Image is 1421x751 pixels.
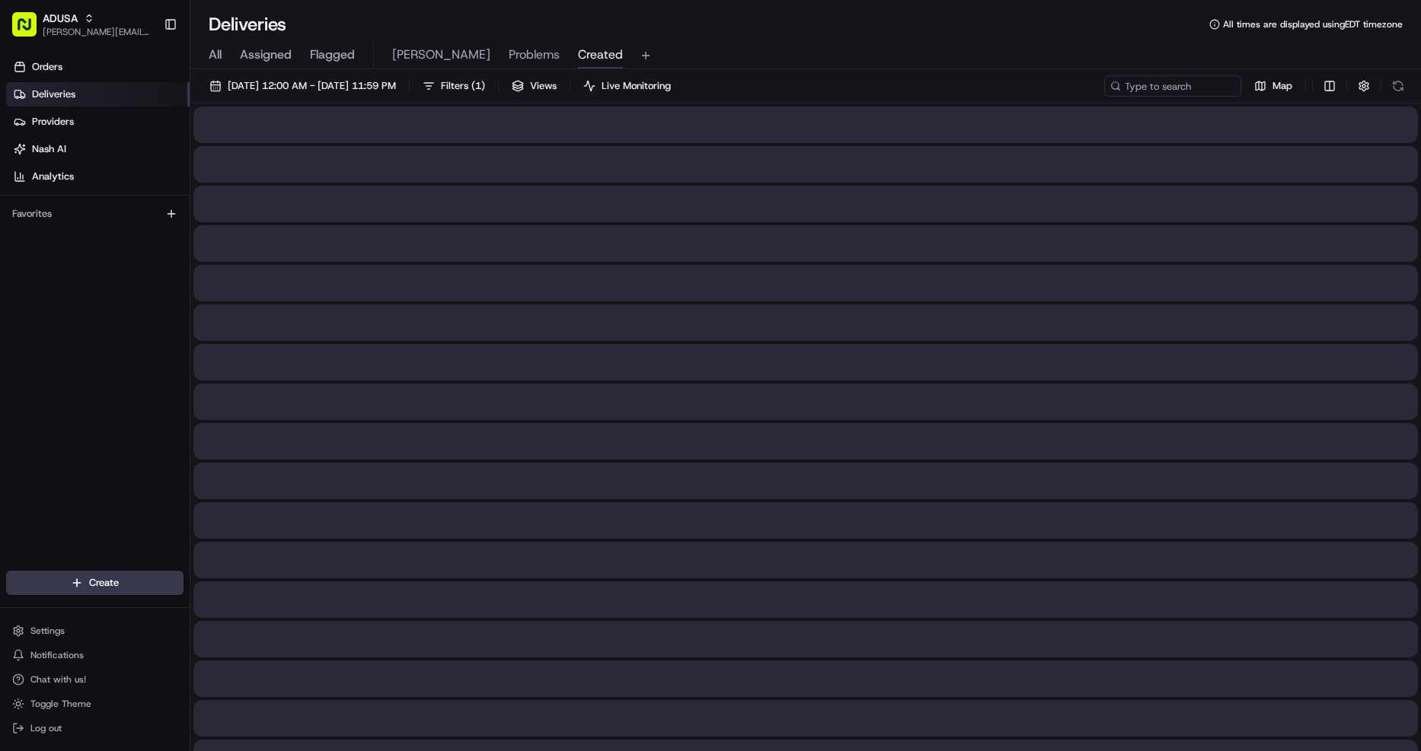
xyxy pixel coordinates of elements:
span: [PERSON_NAME] [392,46,490,64]
span: Orders [32,60,62,74]
a: Analytics [6,164,190,189]
button: Views [505,75,564,97]
button: Chat with us! [6,669,184,690]
button: ADUSA [43,11,78,26]
span: Problems [509,46,560,64]
span: Map [1273,79,1292,93]
input: Type to search [1104,75,1241,97]
span: Views [530,79,557,93]
span: Providers [32,115,74,129]
button: Settings [6,620,184,641]
button: [PERSON_NAME][EMAIL_ADDRESS][DOMAIN_NAME] [43,26,152,38]
a: Providers [6,110,190,134]
div: Favorites [6,202,184,226]
button: Live Monitoring [576,75,678,97]
span: Toggle Theme [30,698,91,710]
button: Log out [6,718,184,739]
h1: Deliveries [209,12,286,37]
button: Toggle Theme [6,693,184,714]
button: Map [1247,75,1299,97]
span: Filters [441,79,485,93]
button: Notifications [6,644,184,666]
button: [DATE] 12:00 AM - [DATE] 11:59 PM [203,75,403,97]
span: [DATE] 12:00 AM - [DATE] 11:59 PM [228,79,396,93]
a: Deliveries [6,82,190,107]
span: Notifications [30,649,84,661]
span: Settings [30,625,65,637]
span: Chat with us! [30,673,86,686]
span: All times are displayed using EDT timezone [1223,18,1403,30]
span: Live Monitoring [602,79,671,93]
span: Create [89,576,119,590]
button: Filters(1) [416,75,492,97]
span: All [209,46,222,64]
button: ADUSA[PERSON_NAME][EMAIL_ADDRESS][DOMAIN_NAME] [6,6,158,43]
span: Analytics [32,170,74,183]
span: ( 1 ) [471,79,485,93]
button: Create [6,571,184,595]
a: Nash AI [6,137,190,161]
span: Log out [30,722,62,734]
span: Deliveries [32,88,75,101]
span: Flagged [310,46,355,64]
span: Nash AI [32,142,66,156]
a: Orders [6,55,190,79]
span: Created [578,46,623,64]
span: Assigned [240,46,292,64]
